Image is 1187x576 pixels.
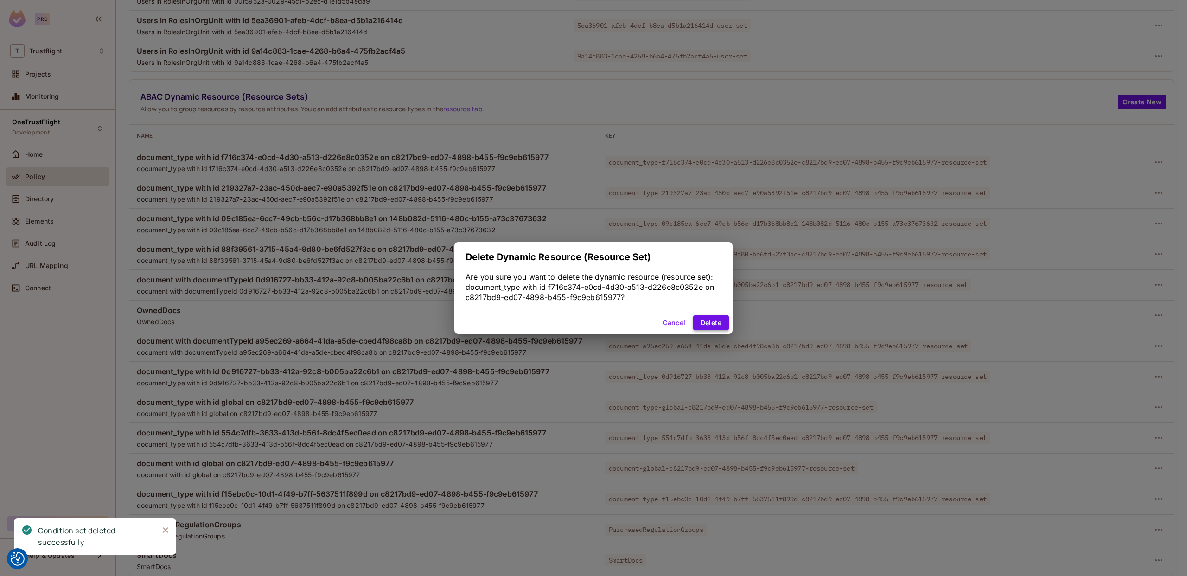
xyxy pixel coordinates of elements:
[159,523,172,537] button: Close
[11,552,25,566] button: Consent Preferences
[38,525,151,548] div: Condition set deleted successfully
[466,272,721,302] div: Are you sure you want to delete the dynamic resource (resource set): document_type with id f716c3...
[659,315,689,330] button: Cancel
[454,242,733,272] h2: Delete Dynamic Resource (Resource Set)
[693,315,729,330] button: Delete
[11,552,25,566] img: Revisit consent button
